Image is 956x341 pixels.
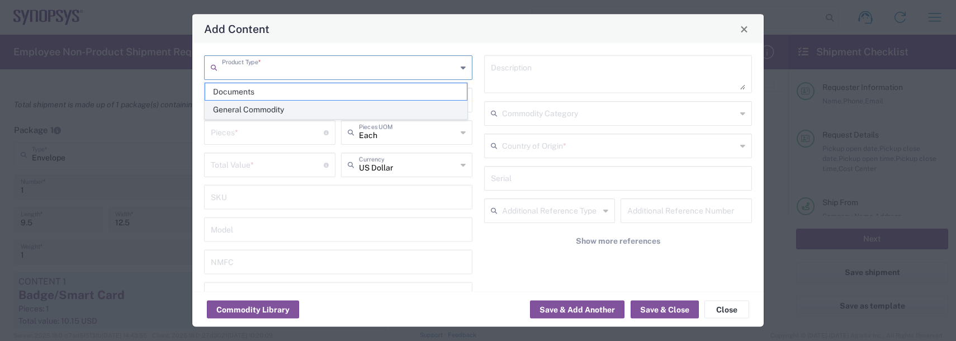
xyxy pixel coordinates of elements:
button: Save & Close [631,301,699,319]
button: Commodity Library [207,301,299,319]
span: Show more references [576,236,660,247]
button: Close [704,301,749,319]
button: Save & Add Another [530,301,624,319]
h4: Add Content [204,21,269,37]
span: Documents [205,83,467,101]
span: General Commodity [205,101,467,119]
button: Close [736,21,752,37]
